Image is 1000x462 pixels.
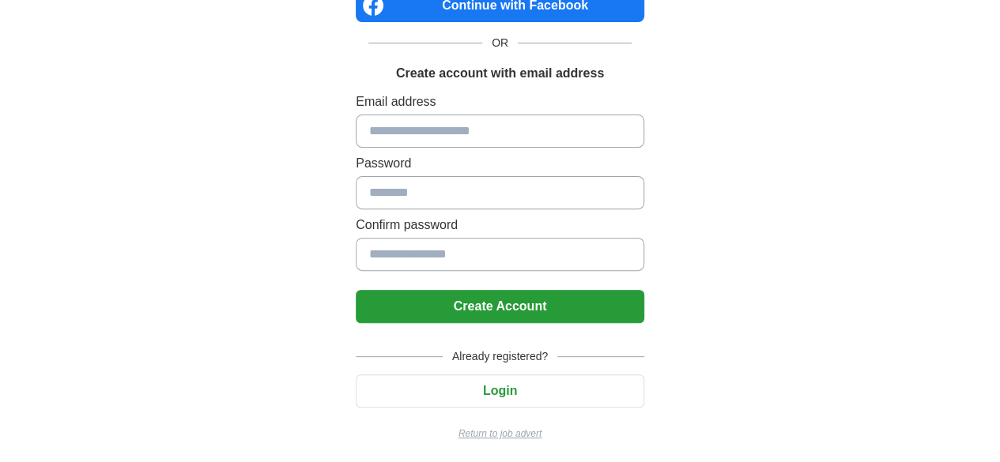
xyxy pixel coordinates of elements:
h1: Create account with email address [396,64,604,83]
label: Email address [356,92,644,111]
label: Password [356,154,644,173]
a: Return to job advert [356,426,644,441]
a: Login [356,384,644,397]
button: Login [356,374,644,408]
label: Confirm password [356,216,644,235]
span: Already registered? [443,348,557,365]
span: OR [482,35,518,51]
button: Create Account [356,290,644,323]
